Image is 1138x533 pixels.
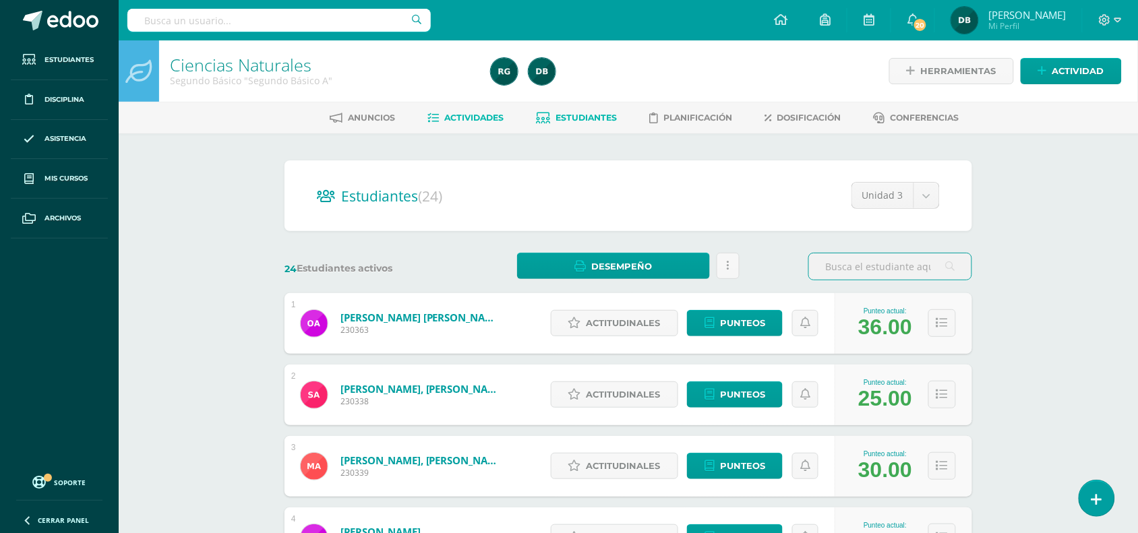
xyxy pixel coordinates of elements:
div: Segundo Básico 'Segundo Básico A' [170,74,475,87]
span: Archivos [44,213,81,224]
div: 3 [291,443,296,452]
span: Cerrar panel [38,515,89,525]
img: a8bdca864b2b6b4a6868a784cacbe5ce.png [301,453,328,480]
span: Anuncios [349,113,396,123]
span: [PERSON_NAME] [988,8,1066,22]
a: Archivos [11,199,108,239]
a: Asistencia [11,120,108,160]
span: Punteos [720,382,765,407]
div: 25.00 [858,386,912,411]
a: Dosificación [765,107,841,129]
a: Actitudinales [551,310,678,336]
a: Estudiantes [11,40,108,80]
span: Estudiantes [341,187,442,206]
h1: Ciencias Naturales [170,55,475,74]
a: Herramientas [889,58,1014,84]
a: Estudiantes [537,107,618,129]
span: 230363 [340,324,502,336]
div: 30.00 [858,458,912,482]
a: Ciencias Naturales [170,53,311,76]
span: Conferencias [891,113,959,123]
span: Dosificación [777,113,841,123]
span: Punteos [720,311,765,336]
img: 6d5ad99c5053a67dda1ca5e57dc7edce.png [951,7,978,34]
a: Punteos [687,310,783,336]
a: [PERSON_NAME] [PERSON_NAME] [340,311,502,324]
span: Unidad 3 [862,183,903,208]
a: Disciplina [11,80,108,120]
span: (24) [418,187,442,206]
span: Mis cursos [44,173,88,184]
div: Punteo actual: [858,522,912,529]
img: e044b199acd34bf570a575bac584e1d1.png [491,58,518,85]
a: [PERSON_NAME], [PERSON_NAME] [340,382,502,396]
div: 4 [291,514,296,524]
span: 230338 [340,396,502,407]
a: Desempeño [517,253,709,279]
a: Unidad 3 [852,183,939,208]
a: Conferencias [874,107,959,129]
div: 36.00 [858,315,912,340]
label: Estudiantes activos [284,262,448,275]
span: Actitudinales [587,311,661,336]
img: 4b0eec721368309cb62f55c1145aebae.png [301,381,328,408]
img: 5d8b4df31e5746aedd4c829252c230ee.png [301,310,328,337]
a: Punteos [687,381,783,408]
span: Mi Perfil [988,20,1066,32]
div: 1 [291,300,296,309]
a: Actividades [428,107,504,129]
div: Punteo actual: [858,379,912,386]
img: 6d5ad99c5053a67dda1ca5e57dc7edce.png [529,58,556,85]
div: Punteo actual: [858,450,912,458]
span: Punteos [720,453,765,478]
a: Actitudinales [551,453,678,479]
span: Disciplina [44,94,84,105]
span: 230339 [340,467,502,478]
span: Planificación [664,113,733,123]
a: Punteos [687,453,783,479]
a: Actitudinales [551,381,678,408]
a: Planificación [650,107,733,129]
div: Punteo actual: [858,307,912,315]
a: Actividad [1021,58,1122,84]
span: 24 [284,263,297,275]
input: Busca un usuario... [127,9,431,32]
span: Estudiantes [556,113,618,123]
span: Asistencia [44,133,86,144]
a: Soporte [16,472,102,491]
span: Actividad [1052,59,1104,84]
span: Actividades [445,113,504,123]
span: Desempeño [591,254,652,279]
span: 20 [913,18,928,32]
input: Busca el estudiante aquí... [809,253,971,280]
a: [PERSON_NAME], [PERSON_NAME] [340,453,502,467]
a: Mis cursos [11,159,108,199]
span: Actitudinales [587,453,661,478]
div: 2 [291,371,296,381]
span: Actitudinales [587,382,661,407]
a: Anuncios [330,107,396,129]
span: Soporte [55,478,86,487]
span: Estudiantes [44,55,94,65]
span: Herramientas [921,59,996,84]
